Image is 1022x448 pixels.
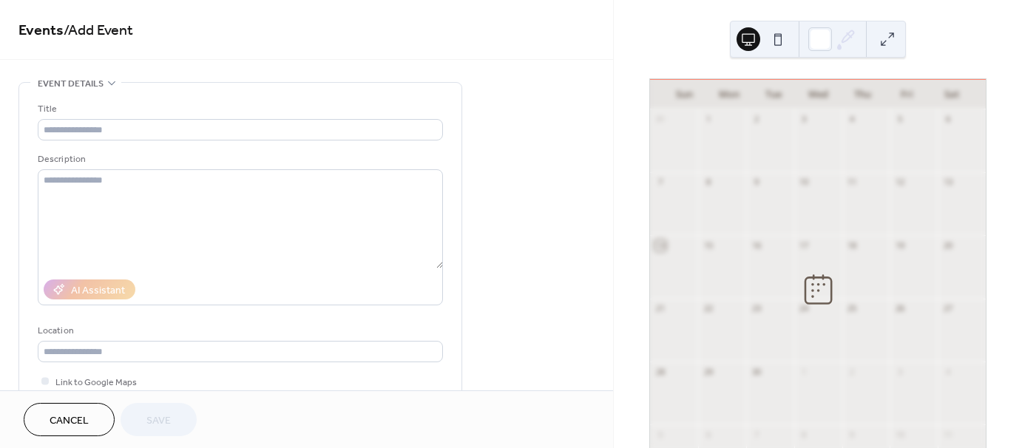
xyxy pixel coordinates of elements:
div: 22 [703,303,714,314]
div: 6 [942,114,953,125]
div: 20 [942,240,953,251]
div: 10 [799,177,810,188]
div: 6 [703,429,714,440]
div: 27 [942,303,953,314]
div: 30 [751,366,762,377]
div: 3 [799,114,810,125]
div: Description [38,152,440,167]
div: 5 [894,114,905,125]
div: 21 [654,303,666,314]
div: 8 [703,177,714,188]
div: 19 [894,240,905,251]
div: 26 [894,303,905,314]
div: 9 [847,429,858,440]
div: 11 [847,177,858,188]
div: 7 [654,177,666,188]
div: 28 [654,366,666,377]
div: Mon [706,80,751,109]
span: Link to Google Maps [55,375,137,390]
span: Cancel [50,413,89,429]
div: 5 [654,429,666,440]
div: Title [38,101,440,117]
div: 10 [894,429,905,440]
div: 11 [942,429,953,440]
div: 7 [751,429,762,440]
div: 4 [847,114,858,125]
div: Sun [662,80,706,109]
div: 29 [703,366,714,377]
div: 24 [799,303,810,314]
div: Thu [840,80,884,109]
div: 13 [942,177,953,188]
span: Event details [38,76,104,92]
div: 12 [894,177,905,188]
span: / Add Event [64,16,133,45]
div: 16 [751,240,762,251]
div: 2 [751,114,762,125]
div: 1 [703,114,714,125]
div: 4 [942,366,953,377]
div: 18 [847,240,858,251]
div: 14 [654,240,666,251]
div: 1 [799,366,810,377]
div: Fri [884,80,929,109]
div: Wed [796,80,840,109]
div: Tue [751,80,796,109]
a: Events [18,16,64,45]
div: 17 [799,240,810,251]
div: 15 [703,240,714,251]
button: Cancel [24,403,115,436]
div: 2 [847,366,858,377]
div: 8 [799,429,810,440]
div: 9 [751,177,762,188]
div: 31 [654,114,666,125]
div: 3 [894,366,905,377]
div: 23 [751,303,762,314]
div: 25 [847,303,858,314]
div: Sat [930,80,974,109]
div: Location [38,323,440,339]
